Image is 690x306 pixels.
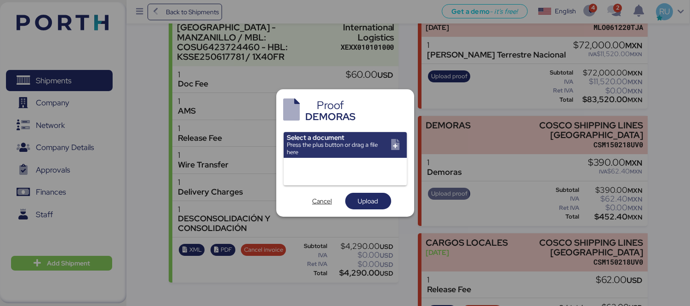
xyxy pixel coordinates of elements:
[345,193,391,209] button: Upload
[306,101,356,110] div: Proof
[299,193,345,209] button: Cancel
[306,110,356,124] div: DEMORAS
[312,196,332,207] span: Cancel
[358,196,378,207] span: Upload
